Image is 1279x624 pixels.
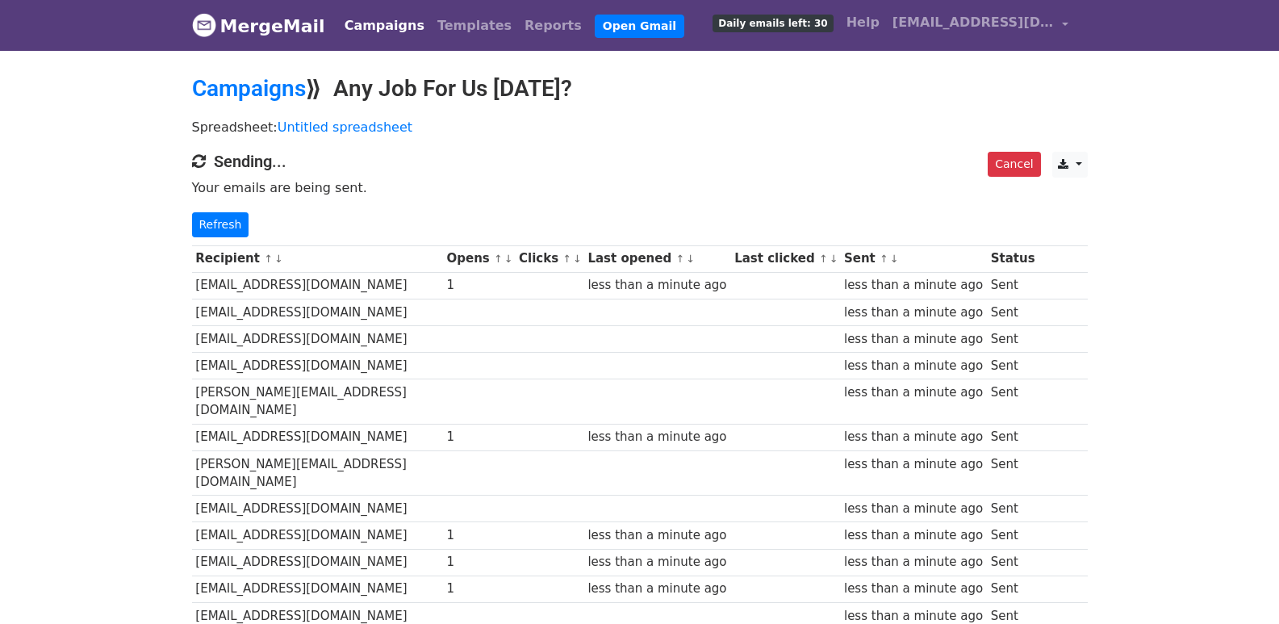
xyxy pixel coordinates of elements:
[675,253,684,265] a: ↑
[192,75,1088,103] h2: ⟫ Any Job For Us [DATE]?
[192,522,443,549] td: [EMAIL_ADDRESS][DOMAIN_NAME]
[192,179,1088,196] p: Your emails are being sent.
[192,212,249,237] a: Refresh
[987,522,1039,549] td: Sent
[443,245,516,272] th: Opens
[987,245,1039,272] th: Status
[844,580,983,598] div: less than a minute ago
[987,576,1039,602] td: Sent
[278,119,412,135] a: Untitled spreadsheet
[844,428,983,446] div: less than a minute ago
[819,253,828,265] a: ↑
[987,272,1039,299] td: Sent
[192,119,1088,136] p: Spreadsheet:
[587,276,726,295] div: less than a minute ago
[518,10,588,42] a: Reports
[587,526,726,545] div: less than a minute ago
[504,253,513,265] a: ↓
[840,6,886,39] a: Help
[987,549,1039,576] td: Sent
[446,428,511,446] div: 1
[192,299,443,325] td: [EMAIL_ADDRESS][DOMAIN_NAME]
[987,299,1039,325] td: Sent
[562,253,571,265] a: ↑
[431,10,518,42] a: Templates
[587,428,726,446] div: less than a minute ago
[987,379,1039,425] td: Sent
[844,357,983,375] div: less than a minute ago
[446,580,511,598] div: 1
[192,272,443,299] td: [EMAIL_ADDRESS][DOMAIN_NAME]
[844,500,983,518] div: less than a minute ago
[730,245,840,272] th: Last clicked
[886,6,1075,44] a: [EMAIL_ADDRESS][DOMAIN_NAME]
[987,496,1039,522] td: Sent
[830,253,838,265] a: ↓
[844,276,983,295] div: less than a minute ago
[192,325,443,352] td: [EMAIL_ADDRESS][DOMAIN_NAME]
[844,304,983,322] div: less than a minute ago
[892,13,1054,32] span: [EMAIL_ADDRESS][DOMAIN_NAME]
[494,253,503,265] a: ↑
[686,253,695,265] a: ↓
[987,424,1039,450] td: Sent
[192,549,443,576] td: [EMAIL_ADDRESS][DOMAIN_NAME]
[587,580,726,598] div: less than a minute ago
[515,245,583,272] th: Clicks
[274,253,283,265] a: ↓
[706,6,839,39] a: Daily emails left: 30
[192,13,216,37] img: MergeMail logo
[844,553,983,572] div: less than a minute ago
[446,526,511,545] div: 1
[988,152,1040,177] a: Cancel
[192,496,443,522] td: [EMAIL_ADDRESS][DOMAIN_NAME]
[192,152,1088,171] h4: Sending...
[890,253,899,265] a: ↓
[446,553,511,572] div: 1
[987,352,1039,379] td: Sent
[840,245,987,272] th: Sent
[587,553,726,572] div: less than a minute ago
[573,253,582,265] a: ↓
[844,330,983,349] div: less than a minute ago
[192,75,306,102] a: Campaigns
[192,424,443,450] td: [EMAIL_ADDRESS][DOMAIN_NAME]
[844,383,983,402] div: less than a minute ago
[192,352,443,379] td: [EMAIL_ADDRESS][DOMAIN_NAME]
[987,450,1039,496] td: Sent
[880,253,888,265] a: ↑
[338,10,431,42] a: Campaigns
[844,526,983,545] div: less than a minute ago
[844,455,983,474] div: less than a minute ago
[192,576,443,602] td: [EMAIL_ADDRESS][DOMAIN_NAME]
[595,15,684,38] a: Open Gmail
[987,325,1039,352] td: Sent
[192,9,325,43] a: MergeMail
[192,450,443,496] td: [PERSON_NAME][EMAIL_ADDRESS][DOMAIN_NAME]
[446,276,511,295] div: 1
[192,379,443,425] td: [PERSON_NAME][EMAIL_ADDRESS][DOMAIN_NAME]
[192,245,443,272] th: Recipient
[584,245,731,272] th: Last opened
[264,253,273,265] a: ↑
[713,15,833,32] span: Daily emails left: 30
